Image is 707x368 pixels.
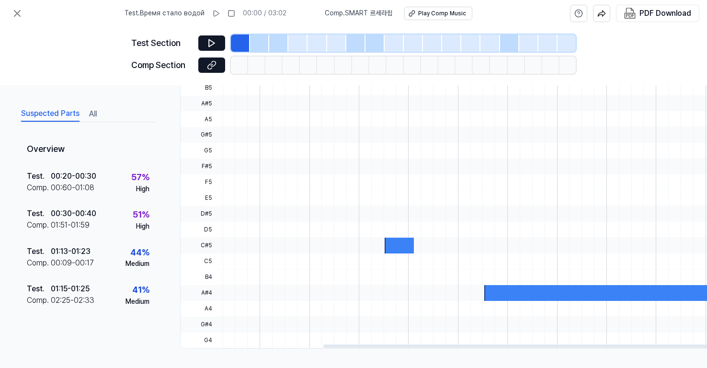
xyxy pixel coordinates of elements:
[51,182,94,194] div: 00:60 - 01:08
[27,182,51,194] div: Comp .
[574,9,583,18] svg: help
[132,283,149,297] div: 41 %
[624,8,636,19] img: PDF Download
[51,283,90,295] div: 01:15 - 01:25
[181,206,217,222] span: D#5
[19,136,157,164] div: Overview
[131,170,149,184] div: 57 %
[404,7,472,20] button: Play Comp Music
[181,111,217,127] span: A5
[27,171,51,182] div: Test .
[181,238,217,253] span: C#5
[89,106,97,122] button: All
[27,219,51,231] div: Comp .
[181,190,217,206] span: E5
[125,297,149,306] div: Medium
[181,285,217,301] span: A#4
[597,9,606,18] img: share
[181,253,217,269] span: C5
[181,222,217,238] span: D5
[51,245,91,257] div: 01:13 - 01:23
[570,5,587,22] button: help
[418,10,466,18] div: Play Comp Music
[131,58,193,72] div: Comp Section
[125,259,149,269] div: Medium
[136,222,149,231] div: High
[27,295,51,306] div: Comp .
[131,36,193,50] div: Test Section
[181,174,217,190] span: F5
[125,9,205,18] span: Test . Время стало водой
[622,5,693,22] button: PDF Download
[51,257,94,268] div: 00:09 - 00:17
[130,245,149,259] div: 44 %
[181,317,217,333] span: G#4
[21,106,80,122] button: Suspected Parts
[27,257,51,268] div: Comp .
[51,171,96,182] div: 00:20 - 00:30
[181,159,217,174] span: F#5
[27,245,51,257] div: Test .
[243,9,286,18] div: 00:00 / 03:02
[136,184,149,194] div: High
[27,283,51,295] div: Test .
[51,208,96,219] div: 00:30 - 00:40
[181,96,217,112] span: A#5
[325,9,393,18] span: Comp . SMART 르세라핌
[181,301,217,317] span: A4
[181,269,217,285] span: B4
[27,208,51,219] div: Test .
[181,333,217,348] span: G4
[133,208,149,222] div: 51 %
[181,127,217,143] span: G#5
[51,295,94,306] div: 02:25 - 02:33
[51,219,90,231] div: 01:51 - 01:59
[181,80,217,96] span: B5
[639,7,691,20] div: PDF Download
[181,143,217,159] span: G5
